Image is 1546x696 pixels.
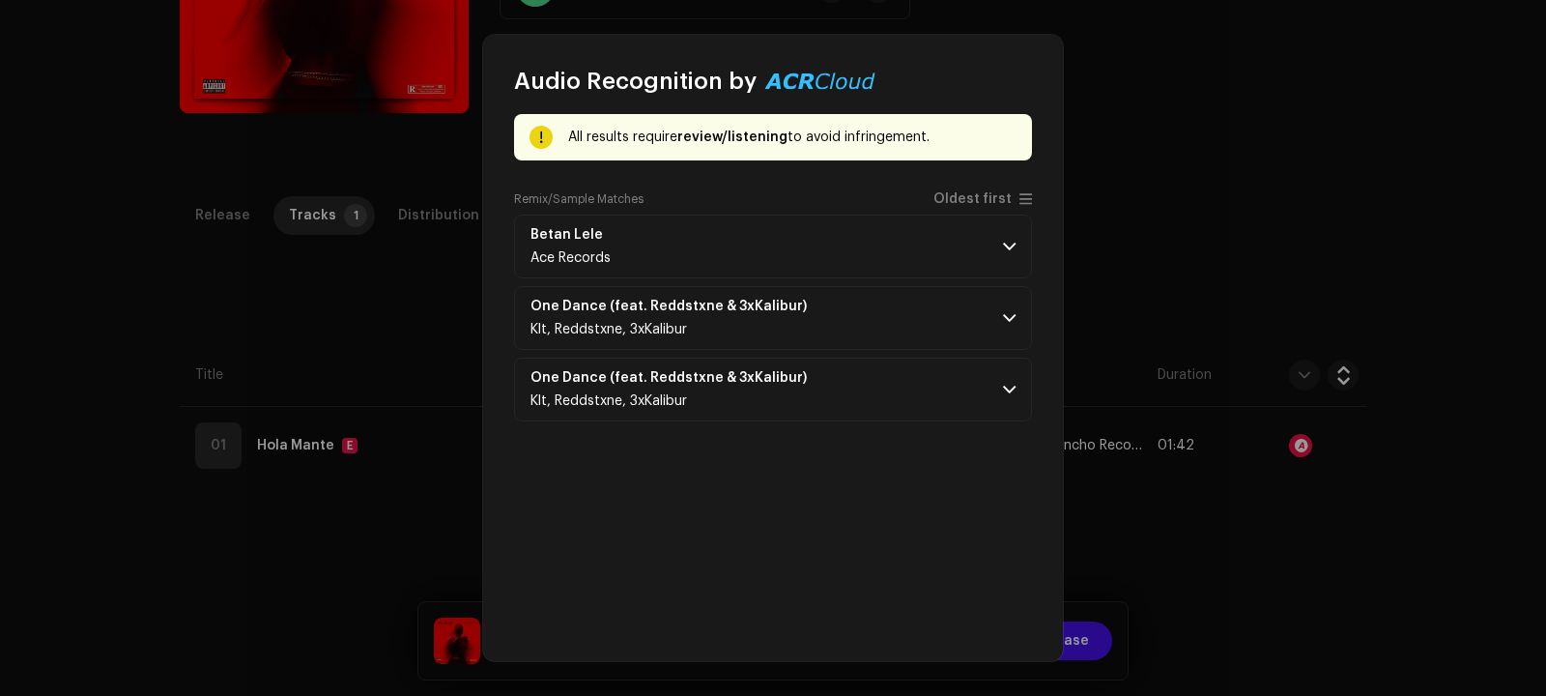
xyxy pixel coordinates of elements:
strong: One Dance (feat. Reddstxne & 3xKalibur) [530,299,807,314]
strong: review/listening [677,130,787,144]
p-accordion-header: One Dance (feat. Reddstxne & 3xKalibur)Klt, Reddstxne, 3xKalibur [514,358,1032,421]
label: Remix/Sample Matches [514,191,644,207]
span: Audio Recognition by [514,66,757,97]
p-accordion-header: Betan LeleAce Records [514,215,1032,278]
div: All results require to avoid infringement. [568,126,1016,149]
span: Ace Records [530,251,611,265]
span: Betan Lele [530,227,626,243]
span: Klt, Reddstxne, 3xKalibur [530,394,687,408]
span: Klt, Reddstxne, 3xKalibur [530,323,687,336]
span: One Dance (feat. Reddstxne & 3xKalibur) [530,299,830,314]
strong: Betan Lele [530,227,603,243]
strong: One Dance (feat. Reddstxne & 3xKalibur) [530,370,807,386]
p-accordion-header: One Dance (feat. Reddstxne & 3xKalibur)Klt, Reddstxne, 3xKalibur [514,286,1032,350]
p-togglebutton: Oldest first [933,191,1032,207]
span: One Dance (feat. Reddstxne & 3xKalibur) [530,370,830,386]
span: Oldest first [933,192,1012,207]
